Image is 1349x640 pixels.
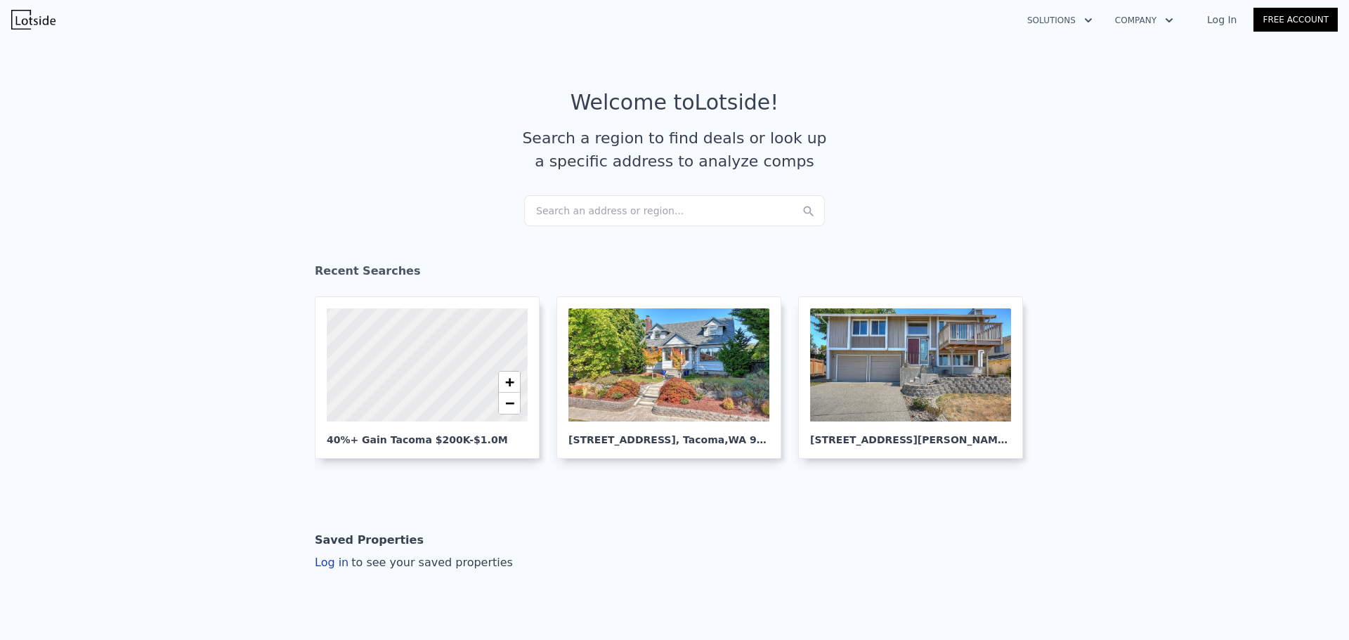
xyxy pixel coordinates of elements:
[1253,8,1338,32] a: Free Account
[568,422,769,447] div: [STREET_ADDRESS] , Tacoma
[1016,8,1104,33] button: Solutions
[524,195,825,226] div: Search an address or region...
[327,422,528,447] div: 40%+ Gain Tacoma $200K-$1.0M
[348,556,513,569] span: to see your saved properties
[505,394,514,412] span: −
[505,373,514,391] span: +
[810,422,1011,447] div: [STREET_ADDRESS][PERSON_NAME] , Tacoma
[556,296,793,459] a: [STREET_ADDRESS], Tacoma,WA 98406
[11,10,56,30] img: Lotside
[315,252,1034,296] div: Recent Searches
[798,296,1034,459] a: [STREET_ADDRESS][PERSON_NAME], Tacoma
[315,296,551,459] a: 40%+ Gain Tacoma $200K-$1.0M
[315,554,513,571] div: Log in
[571,90,779,115] div: Welcome to Lotside !
[315,526,424,554] div: Saved Properties
[1190,13,1253,27] a: Log In
[724,434,784,445] span: , WA 98406
[1104,8,1185,33] button: Company
[499,393,520,414] a: Zoom out
[517,126,832,173] div: Search a region to find deals or look up a specific address to analyze comps
[499,372,520,393] a: Zoom in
